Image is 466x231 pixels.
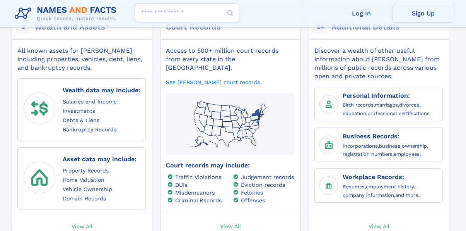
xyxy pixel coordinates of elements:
[166,161,294,170] div: Court records may include:
[220,222,241,229] span: View All
[394,150,421,157] a: employees.
[241,197,265,203] a: Offenses
[72,222,92,229] span: View All
[63,116,99,124] a: Debts & Liens
[63,85,140,95] div: Wealth data may include:
[63,194,106,202] a: Domain Records
[17,47,146,72] div: All known assets for [PERSON_NAME] including properties, vehicles, debt, liens, and bankruptcy re...
[166,47,294,72] div: Access to 500+ million court records from every state in the [GEOGRAPHIC_DATA].
[221,3,239,22] button: Search Button
[63,97,117,105] a: Salaries and Income
[343,142,378,149] a: Incorporations
[63,166,109,174] a: Property Records
[343,191,394,198] a: company information
[375,101,398,108] a: marriages
[175,174,222,180] a: Traffic Violations
[343,172,404,181] a: Workplace Records:
[395,191,420,198] a: and more..
[366,183,414,190] a: employment history
[241,181,285,188] a: Eviction records
[12,3,123,24] img: Logo Names and Facts
[241,174,294,180] a: Judgement records
[27,165,52,190] img: assets
[323,98,335,110] img: Personal Information
[63,154,137,164] div: Asset data may include:
[175,189,215,196] a: Misdemeanors
[175,197,222,203] a: Criminal Records
[135,3,239,22] input: search input
[63,125,116,133] a: Bankruptcy Records
[27,96,52,121] img: wealth
[343,90,410,100] a: Personal Information:
[241,189,263,196] a: Felonies
[343,109,366,117] a: education
[399,101,419,108] a: divorces
[343,183,439,200] div: , , ,
[323,180,335,191] img: Workplace Records
[343,142,439,159] div: , , ,
[63,185,112,193] a: Vehicle Ownership
[343,150,393,157] a: registration numbers
[63,176,104,184] a: Home Valuation
[175,181,188,188] a: DUIs
[331,4,393,23] a: Log In
[379,142,427,149] a: business ownership
[343,101,439,118] div: , , , ,
[393,4,454,23] a: Sign Up
[63,107,95,115] a: Investments
[343,131,399,140] a: Business Records:
[369,222,389,229] span: View All
[323,139,335,151] img: Business Records
[166,78,260,86] a: See [PERSON_NAME] court records
[314,47,443,81] div: Discover a wealth of other useful information about [PERSON_NAME] from millions of public records...
[343,101,374,108] a: Birth records
[367,109,431,117] a: professional certifications.
[343,183,365,190] a: Resumes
